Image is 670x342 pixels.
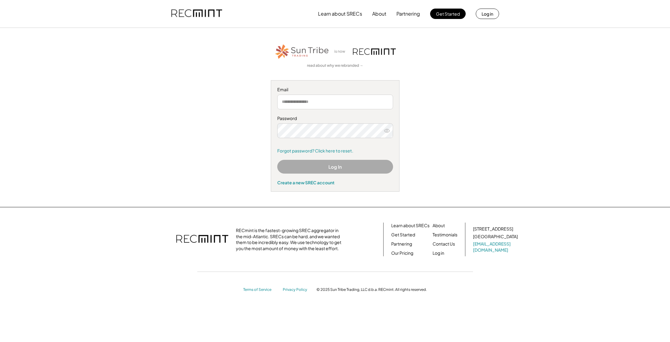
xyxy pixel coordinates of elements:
a: About [433,223,445,229]
div: Password [277,115,393,122]
a: Privacy Policy [283,287,310,292]
button: Log in [476,9,499,19]
img: recmint-logotype%403x.png [176,229,228,250]
button: About [372,8,386,20]
img: STT_Horizontal_Logo%2B-%2BColor.png [274,43,330,60]
div: Email [277,87,393,93]
a: Our Pricing [391,250,413,256]
img: recmint-logotype%403x.png [353,48,396,55]
button: Partnering [396,8,420,20]
button: Get Started [430,9,466,19]
img: recmint-logotype%403x.png [171,3,222,24]
div: [GEOGRAPHIC_DATA] [473,234,518,240]
button: Log In [277,160,393,174]
div: © 2025 Sun Tribe Trading, LLC d.b.a. RECmint. All rights reserved. [316,287,427,292]
a: Partnering [391,241,412,247]
a: Testimonials [433,232,457,238]
a: Log in [433,250,444,256]
a: Get Started [391,232,415,238]
a: read about why we rebranded → [307,63,363,68]
a: [EMAIL_ADDRESS][DOMAIN_NAME] [473,241,519,253]
div: [STREET_ADDRESS] [473,226,513,232]
a: Terms of Service [243,287,277,292]
div: is now [333,49,350,54]
a: Learn about SRECs [391,223,430,229]
div: Create a new SREC account [277,180,393,185]
a: Forgot password? Click here to reset. [277,148,393,154]
a: Contact Us [433,241,455,247]
button: Learn about SRECs [318,8,362,20]
div: RECmint is the fastest-growing SREC aggregator in the mid-Atlantic. SRECs can be hard, and we wan... [236,227,345,251]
